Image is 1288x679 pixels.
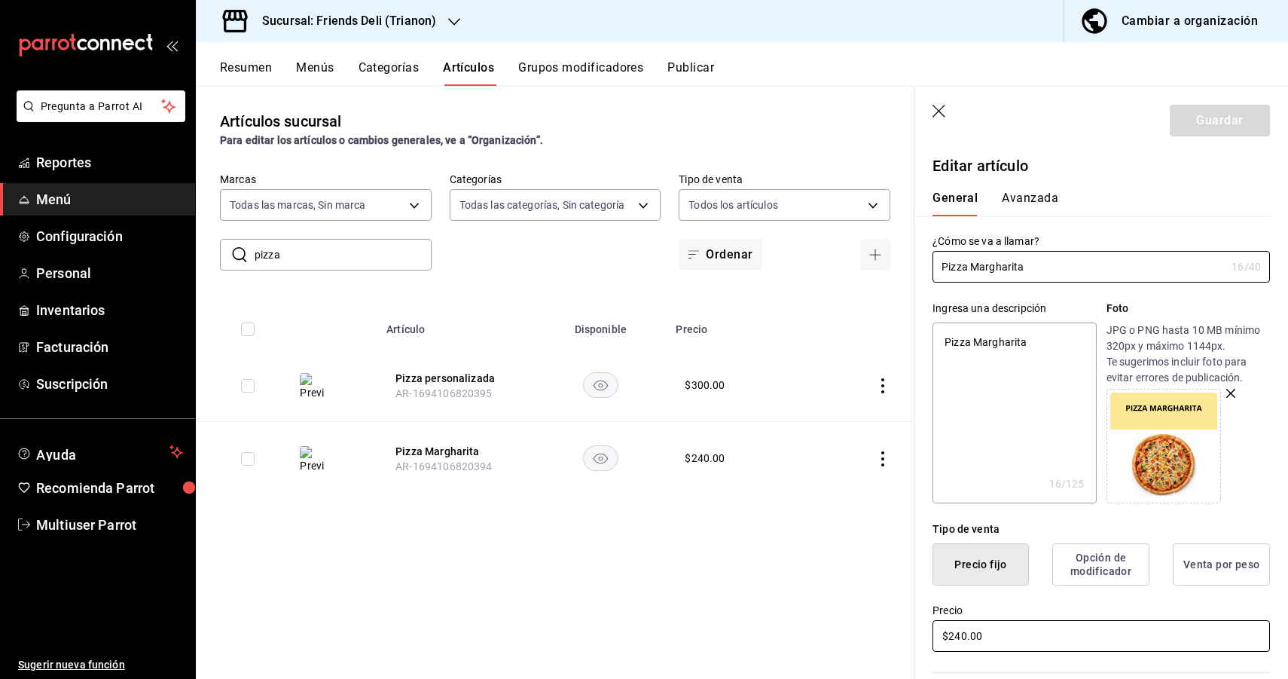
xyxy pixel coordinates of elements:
div: 16 /125 [1049,476,1085,491]
span: AR-1694106820395 [395,387,492,399]
button: Menús [296,60,334,86]
button: actions [875,378,890,393]
div: Cambiar a organización [1122,11,1258,32]
img: Preview [300,373,324,400]
th: Disponible [534,301,667,349]
input: Buscar artículo [255,240,432,270]
button: Avanzada [1002,191,1058,216]
div: 16 /40 [1232,259,1261,274]
th: Artículo [377,301,534,349]
button: Publicar [667,60,714,86]
button: Venta por peso [1173,543,1270,586]
label: Precio [932,605,1270,616]
button: Precio fijo [932,543,1029,586]
img: Preview [1110,393,1217,500]
label: Categorías [450,174,661,185]
div: navigation tabs [932,191,1252,216]
button: Ordenar [679,239,762,271]
button: Artículos [443,60,494,86]
span: Recomienda Parrot [36,478,183,498]
span: Facturación [36,337,183,357]
h3: Sucursal: Friends Deli (Trianon) [250,12,436,30]
label: Marcas [220,174,432,185]
span: Suscripción [36,374,183,394]
label: Tipo de venta [679,174,890,185]
button: availability-product [583,372,618,398]
img: Preview [300,446,324,473]
button: Opción de modificador [1052,543,1149,586]
span: Todas las categorías, Sin categoría [459,197,625,213]
span: Reportes [36,152,183,173]
div: Ingresa una descripción [932,301,1096,317]
span: Menú [36,189,183,210]
button: edit-product-location [395,444,516,459]
span: AR-1694106820394 [395,460,492,473]
a: Pregunta a Parrot AI [11,109,185,125]
span: Pregunta a Parrot AI [41,99,162,115]
p: Editar artículo [932,154,1270,177]
div: Artículos sucursal [220,110,341,133]
input: $0.00 [932,620,1270,652]
div: $ 300.00 [685,378,725,393]
button: edit-product-location [395,371,516,386]
span: Inventarios [36,300,183,320]
span: Todas las marcas, Sin marca [230,197,366,213]
button: Categorías [359,60,420,86]
strong: Para editar los artículos o cambios generales, ve a “Organización”. [220,134,543,146]
span: Personal [36,263,183,283]
button: Pregunta a Parrot AI [17,90,185,122]
p: JPG o PNG hasta 10 MB mínimo 320px y máximo 1144px. Te sugerimos incluir foto para evitar errores... [1106,323,1270,386]
div: Tipo de venta [932,521,1270,537]
span: Configuración [36,226,183,246]
button: Resumen [220,60,272,86]
button: actions [875,451,890,466]
button: General [932,191,978,216]
div: navigation tabs [220,60,1288,86]
span: Multiuser Parrot [36,515,183,535]
span: Ayuda [36,443,163,461]
span: Todos los artículos [688,197,778,213]
button: open_drawer_menu [166,39,178,51]
button: availability-product [583,445,618,471]
p: Foto [1106,301,1270,317]
span: Sugerir nueva función [18,657,183,673]
label: ¿Cómo se va a llamar? [932,236,1270,246]
th: Precio [667,301,808,349]
div: $ 240.00 [685,451,725,466]
button: Grupos modificadores [518,60,643,86]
